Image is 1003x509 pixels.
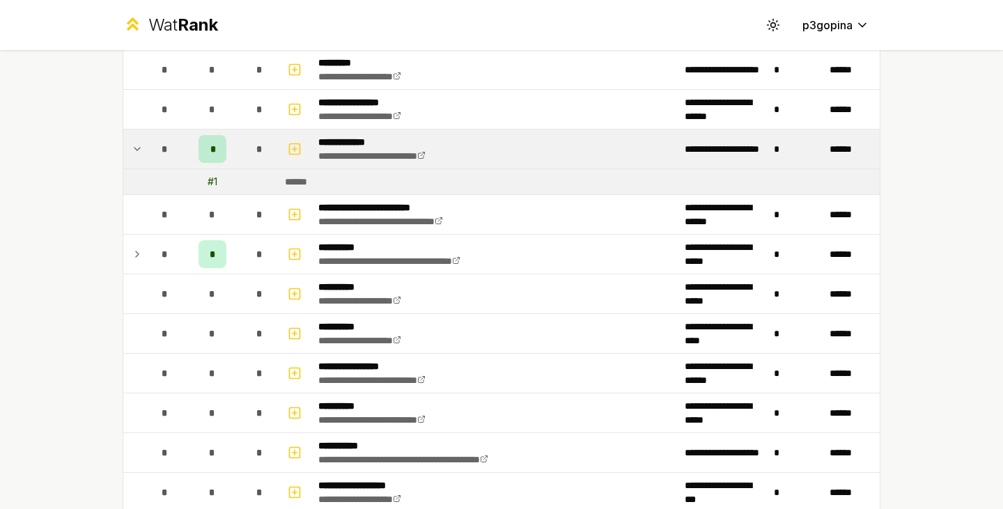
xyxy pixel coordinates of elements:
[148,14,218,36] div: Wat
[123,14,218,36] a: WatRank
[791,13,880,38] button: p3gopina
[802,17,853,33] span: p3gopina
[208,175,217,189] div: # 1
[178,15,218,35] span: Rank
